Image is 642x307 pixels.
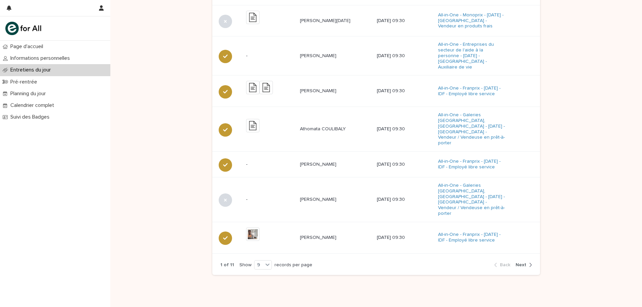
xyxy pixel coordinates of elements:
[246,53,295,59] p: -
[500,263,510,267] span: Back
[300,87,338,94] p: [PERSON_NAME]
[516,263,526,267] span: Next
[377,126,432,132] p: [DATE] 09:30
[300,125,347,132] p: Athomata COULIBALY
[438,232,505,243] a: All-in-One - Franprix - [DATE] - IDF - Employé libre service
[300,160,338,167] p: Noori azizollah MOHAMED YASIN
[438,86,505,97] a: All-in-One - Franprix - [DATE] - IDF - Employé libre service
[212,107,540,152] tr: Athomata COULIBALYAthomata COULIBALY [DATE] 09:30All-in-One - Galeries [GEOGRAPHIC_DATA], [GEOGRA...
[300,195,338,202] p: [PERSON_NAME]
[513,262,532,268] button: Next
[377,53,432,59] p: [DATE] 09:30
[8,102,60,109] p: Calendrier complet
[8,67,56,73] p: Entretiens du jour
[377,235,432,241] p: [DATE] 09:30
[8,79,42,85] p: Pré-rentrée
[246,197,295,202] p: -
[5,22,41,35] img: mHINNnv7SNCQZijbaqql
[300,17,352,24] p: [PERSON_NAME][DATE]
[300,234,338,241] p: [PERSON_NAME]
[212,75,540,107] tr: [PERSON_NAME][PERSON_NAME] [DATE] 09:30All-in-One - Franprix - [DATE] - IDF - Employé libre service
[212,222,540,253] tr: [PERSON_NAME][PERSON_NAME] [DATE] 09:30All-in-One - Franprix - [DATE] - IDF - Employé libre service
[239,262,251,268] p: Show
[438,112,505,146] a: All-in-One - Galeries [GEOGRAPHIC_DATA], [GEOGRAPHIC_DATA] - [DATE] - [GEOGRAPHIC_DATA] - Vendeur...
[246,162,295,167] p: -
[377,18,432,24] p: [DATE] 09:30
[254,262,263,269] div: 9
[438,159,505,170] a: All-in-One - Franprix - [DATE] - IDF - Employé libre service
[377,197,432,202] p: [DATE] 09:30
[438,12,505,29] a: All-in-One - Monoprix - [DATE] - [GEOGRAPHIC_DATA] - Vendeur en produits frais
[8,55,75,61] p: Informations personnelles
[377,88,432,94] p: [DATE] 09:30
[438,183,505,216] a: All-in-One - Galeries [GEOGRAPHIC_DATA], [GEOGRAPHIC_DATA] - [DATE] - [GEOGRAPHIC_DATA] - Vendeur...
[8,43,48,50] p: Page d'accueil
[220,262,234,268] p: 1 of 11
[8,91,51,97] p: Planning du jour
[212,151,540,177] tr: -[PERSON_NAME][PERSON_NAME] [DATE] 09:30All-in-One - Franprix - [DATE] - IDF - Employé libre service
[8,114,55,120] p: Suivi des Badges
[438,42,505,70] a: All-in-One - Entreprises du secteur de l'aide à la personne - [DATE] - [GEOGRAPHIC_DATA] - Auxili...
[212,177,540,222] tr: -[PERSON_NAME][PERSON_NAME] [DATE] 09:30All-in-One - Galeries [GEOGRAPHIC_DATA], [GEOGRAPHIC_DATA...
[275,262,312,268] p: records per page
[377,162,432,167] p: [DATE] 09:30
[212,5,540,36] tr: [PERSON_NAME][DATE][PERSON_NAME][DATE] [DATE] 09:30All-in-One - Monoprix - [DATE] - [GEOGRAPHIC_D...
[300,52,338,59] p: [PERSON_NAME]
[212,36,540,75] tr: -[PERSON_NAME][PERSON_NAME] [DATE] 09:30All-in-One - Entreprises du secteur de l'aide à la person...
[494,262,513,268] button: Back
